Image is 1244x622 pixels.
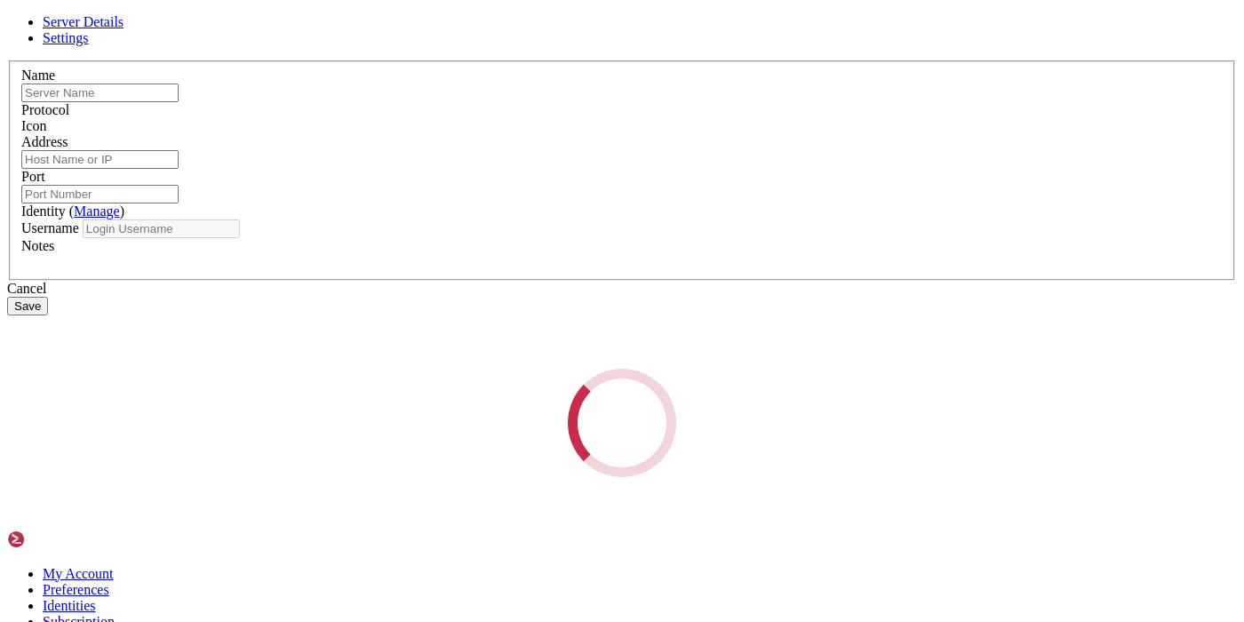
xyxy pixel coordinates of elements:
[43,598,96,613] a: Identities
[7,530,109,548] img: Shellngn
[43,14,124,29] a: Server Details
[43,30,89,45] a: Settings
[69,203,124,219] span: ( )
[7,22,14,37] div: (0, 1)
[21,134,68,149] label: Address
[7,7,1015,22] x-row: Connecting [TECHNICAL_ID]...
[546,347,698,499] div: Loading...
[21,238,54,253] label: Notes
[21,169,45,184] label: Port
[21,150,179,169] input: Host Name or IP
[7,281,1237,297] div: Cancel
[21,68,55,83] label: Name
[21,203,124,219] label: Identity
[21,84,179,102] input: Server Name
[21,220,79,235] label: Username
[21,102,69,117] label: Protocol
[74,203,120,219] a: Manage
[21,185,179,203] input: Port Number
[43,566,114,581] a: My Account
[83,219,240,238] input: Login Username
[7,297,48,315] button: Save
[21,118,46,133] label: Icon
[43,582,109,597] a: Preferences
